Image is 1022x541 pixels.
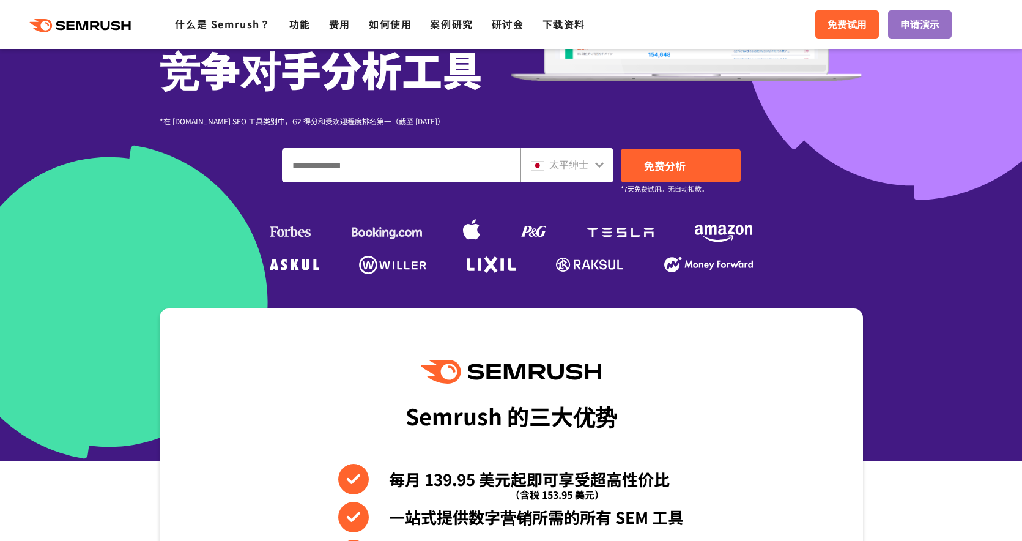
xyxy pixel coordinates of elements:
input: 输入域名、关键字或 URL [283,149,520,182]
a: 功能 [289,17,311,31]
font: *在 [DOMAIN_NAME] SEO 工具类别中，G2 得分和受欢迎程度排名第一（截至 [DATE]） [160,116,445,126]
font: *7天免费试用。无自动扣款。 [621,184,708,193]
img: Semrush [421,360,601,384]
font: 免费试用 [828,17,867,31]
font: Semrush 的三大优势 [405,400,617,431]
font: 每月 139.95 美元起即可享受超高性价比 [389,468,670,490]
a: 免费分析 [621,149,741,182]
font: 免费分析 [644,158,686,173]
font: 竞争对手分析工具 [160,39,483,98]
font: （含税 153.95 美元） [510,487,604,502]
font: 太平绅士 [549,157,588,171]
a: 费用 [329,17,350,31]
a: 下载资料 [542,17,585,31]
a: 如何使用 [369,17,412,31]
a: 免费试用 [815,10,879,39]
font: 一站式提供数字营销所需的所有 SEM 工具 [389,506,684,528]
a: 什么是 Semrush？ [175,17,270,31]
a: 申请演示 [888,10,952,39]
font: 申请演示 [900,17,939,31]
a: 案例研究 [430,17,473,31]
a: 研讨会 [492,17,524,31]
